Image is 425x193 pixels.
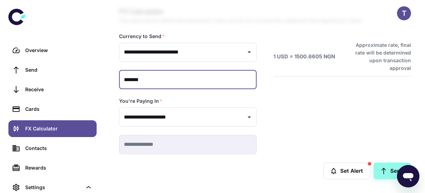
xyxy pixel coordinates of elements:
label: You're Paying In [119,98,162,105]
div: Overview [25,47,92,54]
div: FX Calculator [25,125,92,133]
button: Set Alert [323,163,371,179]
button: Open [244,112,254,122]
a: FX Calculator [8,120,97,137]
a: Receive [8,81,97,98]
div: Cards [25,105,92,113]
a: Send [8,62,97,78]
div: Receive [25,86,92,93]
div: Settings [25,184,82,191]
a: Cards [8,101,97,117]
a: Rewards [8,159,97,176]
label: Currency to Send [119,33,165,40]
a: Contacts [8,140,97,157]
a: Send [374,163,411,179]
div: Rewards [25,164,92,172]
a: Overview [8,42,97,59]
button: T [397,6,411,20]
button: Open [244,47,254,57]
div: Contacts [25,144,92,152]
h6: Approximate rate, final rate will be determined upon transaction approval [349,41,411,72]
div: Send [25,66,92,74]
h6: 1 USD = 1500.6605 NGN [273,53,335,61]
iframe: Button to launch messaging window [397,165,419,187]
